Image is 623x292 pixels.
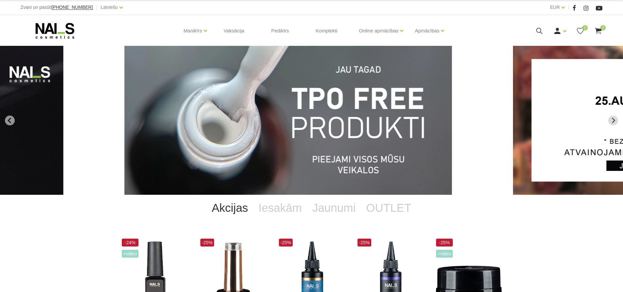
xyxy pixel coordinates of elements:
span: 0 [582,25,588,30]
a: Iesakām [253,195,307,221]
button: Go to last slide [5,116,15,125]
a: Manikīrs [184,18,202,44]
a: OUTLET [361,195,416,221]
span: -25% [279,239,293,246]
span: -25% [357,239,372,246]
a: Apmācības [415,18,439,44]
a: EUR [550,3,560,11]
span: -25% [200,239,214,246]
a: [PHONE_NUMBER] [52,5,93,10]
a: Pedikīrs [266,15,294,46]
a: Jaunumi [307,195,361,221]
button: Next slide [608,116,618,125]
span: -25% [436,239,453,246]
span: +Video [436,250,453,258]
li: 1 of 13 [125,46,499,195]
a: Online apmācības [359,18,398,44]
span: | [96,3,98,11]
span: -24% [122,239,139,246]
a: 0 [576,27,584,35]
a: Vaksācija [218,15,249,46]
a: Komplekti [311,15,343,46]
a: Akcijas [207,195,253,221]
span: | [568,3,569,11]
a: Latviešu [101,3,118,11]
span: 0 [600,25,606,30]
div: Zvani un pasūti [21,3,93,11]
a: 0 [594,27,602,35]
span: +Video [122,250,139,258]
